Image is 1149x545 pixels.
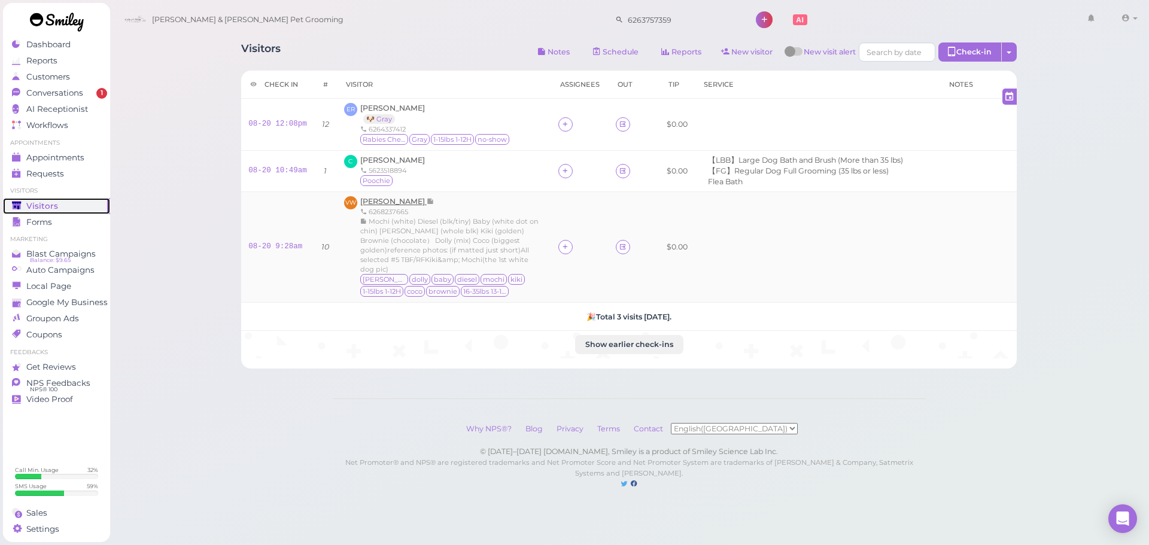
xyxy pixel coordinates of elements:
div: Call Min. Usage [15,466,59,474]
th: Out [609,71,642,99]
li: 【FG】Regular Dog Full Grooming (35 lbs or less) [705,166,892,176]
a: Local Page [3,278,110,294]
span: ER [344,103,357,116]
a: AI Receptionist [3,101,110,117]
span: Sales [26,508,47,518]
span: Conversations [26,88,83,98]
li: Marketing [3,235,110,243]
button: Show earlier check-ins [575,335,683,354]
a: Reports [652,42,712,62]
span: NPS Feedbacks [26,378,90,388]
h1: Visitors [241,42,281,65]
a: Customers [3,69,110,85]
span: NPS® 100 [30,385,57,394]
span: mochi [481,274,507,285]
span: Mochi (white) Diesel (blk/tiny) Baby (white dot on chin) [PERSON_NAME] (whole blk) Kiki (golden) ... [360,217,539,273]
a: Groupon Ads [3,310,110,327]
a: Requests [3,166,110,182]
span: 1-15lbs 1-12H [431,134,474,145]
span: Poochie [360,175,393,186]
div: © [DATE]–[DATE] [DOMAIN_NAME], Smiley is a product of Smiley Science Lab Inc. [333,446,926,457]
a: New visitor [712,42,783,62]
a: Schedule [583,42,649,62]
span: Video Proof [26,394,73,404]
a: Settings [3,521,110,537]
span: Visitors [26,201,58,211]
span: kiki [508,274,525,285]
span: 16-35lbs 13-15H [461,286,509,297]
a: 08-20 12:08pm [248,120,307,128]
div: # [323,80,328,89]
a: Reports [3,53,110,69]
a: Visitors [3,198,110,214]
td: $0.00 [659,150,695,191]
h5: 🎉 Total 3 visits [DATE]. [248,312,1010,321]
a: Google My Business [3,294,110,310]
span: 1-15lbs 1-12H [360,286,403,297]
span: Coupons [26,330,62,340]
span: VW [344,196,357,209]
span: baby [431,274,454,285]
a: 08-20 10:49am [248,166,307,175]
i: 10 [321,242,329,251]
th: Service [695,71,941,99]
a: Conversations 1 [3,85,110,101]
span: Gray [409,134,430,145]
div: SMS Usage [15,482,47,490]
span: Rabies Checked [360,134,408,145]
input: Search customer [624,10,740,29]
li: Flea Bath [705,176,746,187]
a: Privacy [551,424,589,433]
span: Get Reviews [26,362,76,372]
a: Dashboard [3,36,110,53]
span: [PERSON_NAME] & [PERSON_NAME] Pet Grooming [152,3,344,36]
li: Visitors [3,187,110,195]
a: NPS Feedbacks NPS® 100 [3,375,110,391]
span: New visit alert [804,47,856,65]
th: Visitor [337,71,551,99]
a: Coupons [3,327,110,343]
small: Net Promoter® and NPS® are registered trademarks and Net Promoter Score and Net Promoter System a... [345,458,913,477]
th: Tip [659,71,695,99]
li: Appointments [3,139,110,147]
span: Settings [26,524,59,534]
a: Sales [3,505,110,521]
a: Workflows [3,117,110,133]
span: AI Receptionist [26,104,88,114]
a: Blog [519,424,549,433]
a: Forms [3,214,110,230]
span: Requests [26,169,64,179]
a: Terms [591,424,626,433]
a: 08-20 9:28am [248,242,302,251]
i: 1 [324,166,327,175]
span: Auto Campaigns [26,265,95,275]
span: Groupon Ads [26,313,79,324]
div: Check-in [938,42,1002,62]
span: Workflows [26,120,68,130]
span: no-show [475,134,509,145]
span: Reports [26,56,57,66]
span: Forms [26,217,52,227]
a: Blast Campaigns Balance: $9.65 [3,246,110,262]
span: 1 [96,88,107,99]
span: Local Page [26,281,71,291]
button: Notes [528,42,580,62]
th: Check in [241,71,314,99]
a: [PERSON_NAME] [360,156,425,165]
span: C [344,155,357,168]
div: 6268237665 [360,207,544,217]
li: Feedbacks [3,348,110,357]
td: $0.00 [659,191,695,302]
span: Balance: $9.65 [30,255,71,265]
a: [PERSON_NAME] [360,197,434,206]
span: diesel [455,274,479,285]
i: 12 [322,120,329,129]
span: Note [427,197,434,206]
li: 【LBB】Large Dog Bath and Brush (More than 35 lbs) [705,155,906,166]
a: Get Reviews [3,359,110,375]
a: Why NPS®? [460,424,518,433]
th: Assignees [551,71,609,99]
span: Dashboard [26,39,71,50]
div: 59 % [87,482,98,490]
